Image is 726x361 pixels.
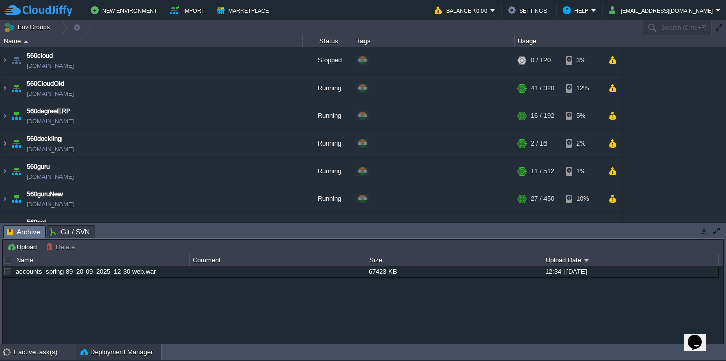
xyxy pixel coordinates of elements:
[16,268,156,275] a: accounts_spring-89_20-09_2025_12-30-web.war
[9,213,23,240] img: AMDAwAAAACH5BAEAAAAALAAAAAABAAEAAAICRAEAOw==
[531,158,554,185] div: 11 / 512
[27,162,50,172] a: 560guru
[9,47,23,74] img: AMDAwAAAACH5BAEAAAAALAAAAAABAAEAAAICRAEAOw==
[9,130,23,157] img: AMDAwAAAACH5BAEAAAAALAAAAAABAAEAAAICRAEAOw==
[24,40,28,43] img: AMDAwAAAACH5BAEAAAAALAAAAAABAAEAAAICRAEAOw==
[27,199,74,209] a: [DOMAIN_NAME]
[566,213,599,240] div: 4%
[303,102,353,129] div: Running
[1,102,9,129] img: AMDAwAAAACH5BAEAAAAALAAAAAABAAEAAAICRAEAOw==
[9,185,23,212] img: AMDAwAAAACH5BAEAAAAALAAAAAABAAEAAAICRAEAOw==
[566,75,599,102] div: 12%
[531,47,551,74] div: 0 / 120
[531,102,554,129] div: 16 / 192
[563,4,591,16] button: Help
[9,158,23,185] img: AMDAwAAAACH5BAEAAAAALAAAAAABAAEAAAICRAEAOw==
[4,20,53,34] button: Env Groups
[304,35,353,47] div: Status
[435,4,490,16] button: Balance ₹0.00
[1,75,9,102] img: AMDAwAAAACH5BAEAAAAALAAAAAABAAEAAAICRAEAOw==
[303,213,353,240] div: Running
[366,266,541,277] div: 67423 KB
[684,321,716,351] iframe: chat widget
[91,4,160,16] button: New Environment
[27,172,74,182] a: [DOMAIN_NAME]
[27,134,62,144] a: 560dockling
[367,254,542,266] div: Size
[13,344,76,360] div: 1 active task(s)
[531,213,547,240] div: 2 / 16
[170,4,208,16] button: Import
[27,89,74,99] a: [DOMAIN_NAME]
[515,35,622,47] div: Usage
[566,102,599,129] div: 5%
[303,158,353,185] div: Running
[531,185,554,212] div: 27 / 450
[354,35,514,47] div: Tags
[566,130,599,157] div: 2%
[27,189,63,199] a: 560guruNew
[1,213,9,240] img: AMDAwAAAACH5BAEAAAAALAAAAAABAAEAAAICRAEAOw==
[609,4,716,16] button: [EMAIL_ADDRESS][DOMAIN_NAME]
[1,158,9,185] img: AMDAwAAAACH5BAEAAAAALAAAAAABAAEAAAICRAEAOw==
[4,4,72,17] img: CloudJiffy
[27,61,74,71] a: [DOMAIN_NAME]
[27,79,64,89] a: 560CloudOld
[1,185,9,212] img: AMDAwAAAACH5BAEAAAAALAAAAAABAAEAAAICRAEAOw==
[303,75,353,102] div: Running
[7,242,40,251] button: Upload
[50,226,90,238] span: Git / SVN
[303,47,353,74] div: Stopped
[566,185,599,212] div: 10%
[7,226,40,238] span: Archive
[566,47,599,74] div: 3%
[531,75,554,102] div: 41 / 320
[190,254,366,266] div: Comment
[9,75,23,102] img: AMDAwAAAACH5BAEAAAAALAAAAAABAAEAAAICRAEAOw==
[27,116,74,126] a: [DOMAIN_NAME]
[1,35,302,47] div: Name
[80,347,153,357] button: Deployment Manager
[1,130,9,157] img: AMDAwAAAACH5BAEAAAAALAAAAAABAAEAAAICRAEAOw==
[27,51,53,61] a: 560cloud
[543,254,718,266] div: Upload Date
[508,4,550,16] button: Settings
[27,217,46,227] a: 560net
[27,106,71,116] a: 560degreeERP
[531,130,547,157] div: 2 / 16
[566,158,599,185] div: 1%
[217,4,272,16] button: Marketplace
[542,266,718,277] div: 12:34 | [DATE]
[303,185,353,212] div: Running
[303,130,353,157] div: Running
[9,102,23,129] img: AMDAwAAAACH5BAEAAAAALAAAAAABAAEAAAICRAEAOw==
[1,47,9,74] img: AMDAwAAAACH5BAEAAAAALAAAAAABAAEAAAICRAEAOw==
[14,254,189,266] div: Name
[46,242,78,251] button: Delete
[27,144,74,154] span: [DOMAIN_NAME]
